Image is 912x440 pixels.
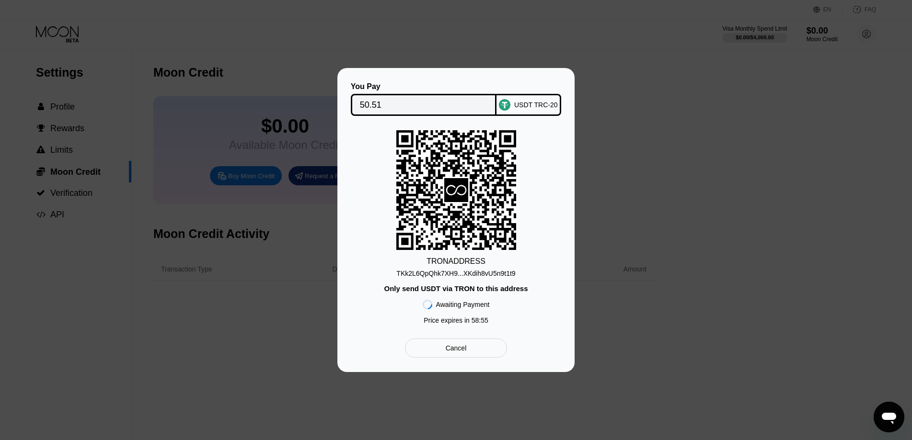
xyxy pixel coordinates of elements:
[396,270,515,277] div: TKk2L6QpQhk7XH9...XKdih8vU5n9t1t9
[436,301,490,308] div: Awaiting Payment
[424,316,488,324] div: Price expires in
[514,101,558,109] div: USDT TRC-20
[874,402,904,432] iframe: Button to launch messaging window
[405,338,507,358] div: Cancel
[427,257,485,266] div: TRON ADDRESS
[384,284,528,293] div: Only send USDT via TRON to this address
[351,82,497,91] div: You Pay
[396,266,515,277] div: TKk2L6QpQhk7XH9...XKdih8vU5n9t1t9
[352,82,560,116] div: You PayUSDT TRC-20
[472,316,488,324] span: 58 : 55
[446,344,467,352] div: Cancel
